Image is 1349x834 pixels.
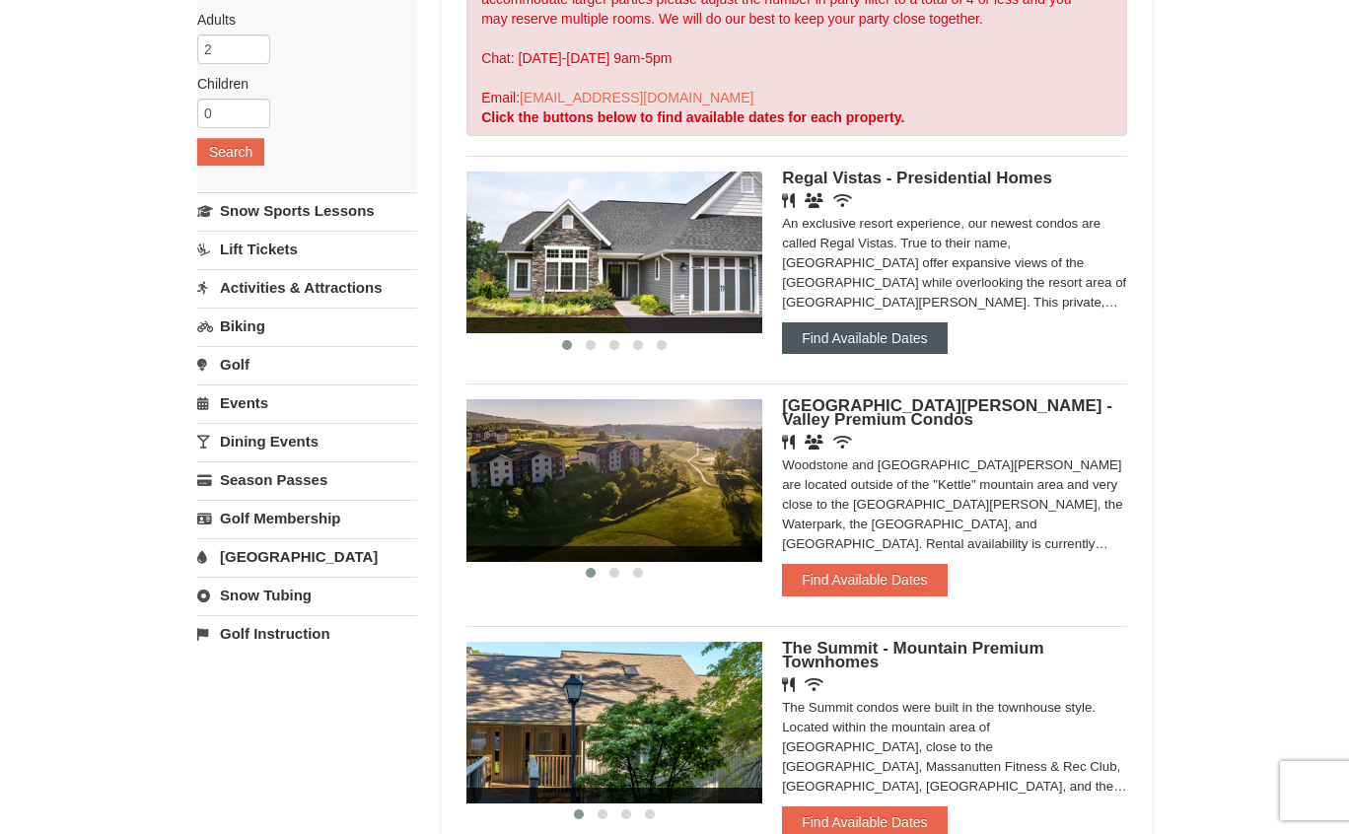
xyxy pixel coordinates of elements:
[481,109,904,125] strong: Click the buttons below to find available dates for each property.
[197,74,402,94] label: Children
[197,269,417,306] a: Activities & Attractions
[782,677,795,692] i: Restaurant
[197,384,417,421] a: Events
[782,214,1127,313] div: An exclusive resort experience, our newest condos are called Regal Vistas. True to their name, [G...
[520,90,753,105] a: [EMAIL_ADDRESS][DOMAIN_NAME]
[197,138,264,166] button: Search
[197,500,417,536] a: Golf Membership
[197,308,417,344] a: Biking
[197,538,417,575] a: [GEOGRAPHIC_DATA]
[782,698,1127,797] div: The Summit condos were built in the townhouse style. Located within the mountain area of [GEOGRAP...
[782,169,1052,187] span: Regal Vistas - Presidential Homes
[197,423,417,459] a: Dining Events
[197,192,417,229] a: Snow Sports Lessons
[782,455,1127,554] div: Woodstone and [GEOGRAPHIC_DATA][PERSON_NAME] are located outside of the "Kettle" mountain area an...
[197,10,402,30] label: Adults
[782,322,947,354] button: Find Available Dates
[805,677,823,692] i: Wireless Internet (free)
[782,435,795,450] i: Restaurant
[197,615,417,652] a: Golf Instruction
[782,639,1043,671] span: The Summit - Mountain Premium Townhomes
[805,435,823,450] i: Banquet Facilities
[197,577,417,613] a: Snow Tubing
[197,231,417,267] a: Lift Tickets
[782,193,795,208] i: Restaurant
[782,396,1112,429] span: [GEOGRAPHIC_DATA][PERSON_NAME] - Valley Premium Condos
[197,346,417,382] a: Golf
[833,193,852,208] i: Wireless Internet (free)
[782,564,947,595] button: Find Available Dates
[833,435,852,450] i: Wireless Internet (free)
[197,461,417,498] a: Season Passes
[805,193,823,208] i: Banquet Facilities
